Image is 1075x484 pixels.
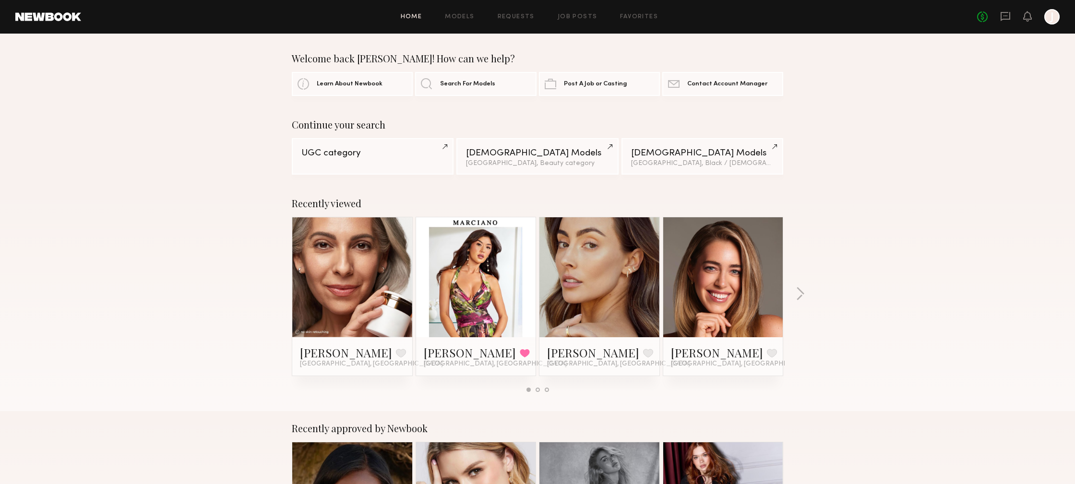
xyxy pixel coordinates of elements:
div: Recently approved by Newbook [292,423,783,434]
div: Recently viewed [292,198,783,209]
a: Favorites [620,14,658,20]
a: [PERSON_NAME] [671,345,763,360]
a: Search For Models [415,72,536,96]
span: [GEOGRAPHIC_DATA], [GEOGRAPHIC_DATA] [424,360,567,368]
a: UGC category [292,138,454,175]
a: Post A Job or Casting [539,72,660,96]
a: [DEMOGRAPHIC_DATA] Models[GEOGRAPHIC_DATA], Black / [DEMOGRAPHIC_DATA] [621,138,783,175]
a: Learn About Newbook [292,72,413,96]
div: Continue your search [292,119,783,130]
span: [GEOGRAPHIC_DATA], [GEOGRAPHIC_DATA] [547,360,690,368]
span: [GEOGRAPHIC_DATA], [GEOGRAPHIC_DATA] [300,360,443,368]
span: Search For Models [440,81,495,87]
a: Models [445,14,474,20]
a: Home [401,14,422,20]
a: Job Posts [558,14,597,20]
div: UGC category [301,149,444,158]
a: [PERSON_NAME] [424,345,516,360]
a: [PERSON_NAME] [547,345,639,360]
div: Welcome back [PERSON_NAME]! How can we help? [292,53,783,64]
a: Requests [498,14,535,20]
div: [GEOGRAPHIC_DATA], Black / [DEMOGRAPHIC_DATA] [631,160,774,167]
span: Contact Account Manager [687,81,767,87]
div: [DEMOGRAPHIC_DATA] Models [466,149,609,158]
div: [GEOGRAPHIC_DATA], Beauty category [466,160,609,167]
a: J [1044,9,1060,24]
span: Post A Job or Casting [564,81,627,87]
div: [DEMOGRAPHIC_DATA] Models [631,149,774,158]
span: [GEOGRAPHIC_DATA], [GEOGRAPHIC_DATA] [671,360,814,368]
a: Contact Account Manager [662,72,783,96]
a: [DEMOGRAPHIC_DATA] Models[GEOGRAPHIC_DATA], Beauty category [456,138,618,175]
span: Learn About Newbook [317,81,382,87]
a: [PERSON_NAME] [300,345,392,360]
